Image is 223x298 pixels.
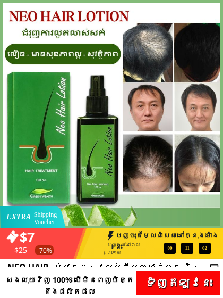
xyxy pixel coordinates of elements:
h3: $7 [20,226,126,247]
h3: $25 [14,244,52,256]
h3: Shipping Voucher [34,211,65,226]
span: សងលុយវិញ 100% បើមិនពេញចិត្តនឹងផលិតផល [6,275,134,296]
p: ទិញ​ឥឡូវនេះ [136,271,220,295]
h3: -70% [35,245,55,255]
h3: បញ្ចុះតម្លៃពិសេសនៅក្នុងម៉ោងនេះ [115,230,220,253]
h3: Extra [6,211,36,223]
h3: បញ្ចប់នៅពេល ក្រោយ [107,241,165,256]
